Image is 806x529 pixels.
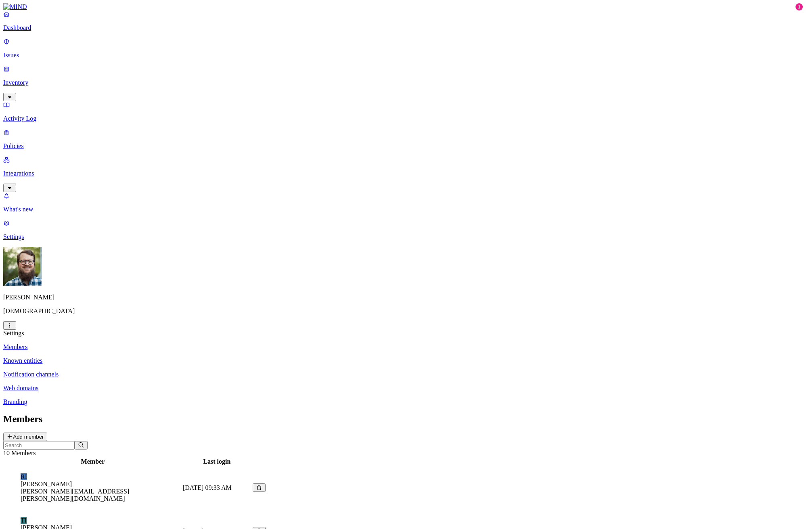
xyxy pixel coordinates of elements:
[3,450,36,456] span: 10 Members
[3,307,803,315] p: [DEMOGRAPHIC_DATA]
[796,3,803,10] div: 1
[3,10,803,31] a: Dashboard
[3,3,27,10] img: MIND
[3,38,803,59] a: Issues
[3,343,803,351] a: Members
[21,517,27,524] span: TI
[3,441,75,450] input: Search
[3,414,803,424] h2: Members
[21,488,165,502] figcaption: [PERSON_NAME][EMAIL_ADDRESS][PERSON_NAME][DOMAIN_NAME]
[3,385,803,392] a: Web domains
[3,220,803,240] a: Settings
[183,484,232,491] span: [DATE] 09:33 AM
[21,481,72,487] span: [PERSON_NAME]
[183,458,251,465] div: Last login
[3,101,803,122] a: Activity Log
[3,79,803,86] p: Inventory
[3,371,803,378] a: Notification channels
[3,233,803,240] p: Settings
[3,156,803,191] a: Integrations
[3,330,803,337] div: Settings
[3,52,803,59] p: Issues
[3,357,803,364] a: Known entities
[3,294,803,301] p: [PERSON_NAME]
[3,65,803,100] a: Inventory
[3,142,803,150] p: Policies
[21,473,27,480] span: RI
[3,398,803,406] a: Branding
[3,129,803,150] a: Policies
[4,458,181,465] div: Member
[3,247,42,286] img: Rick Heil
[3,24,803,31] p: Dashboard
[3,433,47,441] button: Add member
[3,192,803,213] a: What's new
[3,206,803,213] p: What's new
[3,3,803,10] a: MIND
[3,170,803,177] p: Integrations
[3,115,803,122] p: Activity Log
